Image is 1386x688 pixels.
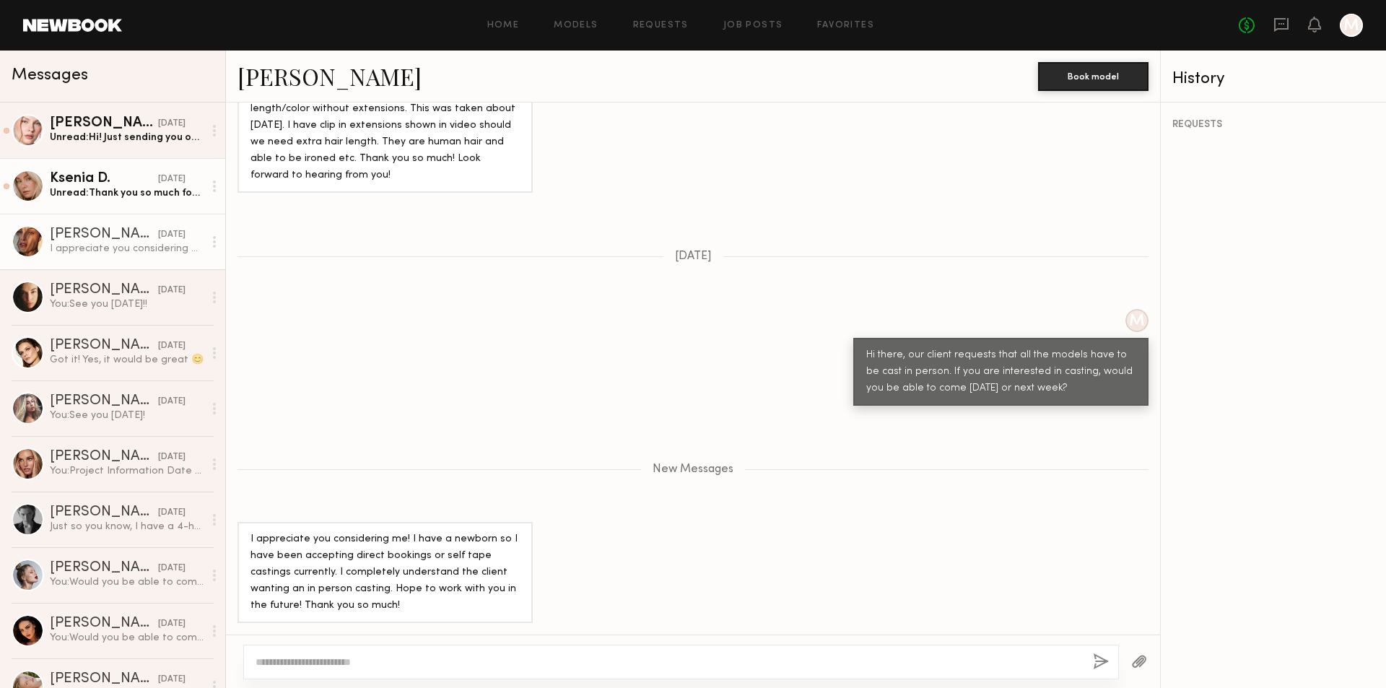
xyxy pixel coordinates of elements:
a: Book model [1038,69,1149,82]
div: [PERSON_NAME] [50,561,158,575]
span: Messages [12,67,88,84]
div: History [1172,71,1374,87]
div: [DATE] [158,450,186,464]
span: [DATE] [675,251,712,263]
div: [DATE] [158,617,186,631]
div: I appreciate you considering me! I have a newborn so I have been accepting direct bookings or sel... [250,531,520,614]
div: You: Would you be able to come for the casting [DATE] or next week? Please let me know what date ... [50,631,204,645]
div: Just so you know, I have a 4-hour minimum at $200/hour, even if the booking is for less time. If ... [50,520,204,534]
div: You: See you [DATE]!! [50,297,204,311]
div: [PERSON_NAME] [50,450,158,464]
div: [DATE] [158,339,186,353]
button: Book model [1038,62,1149,91]
a: Favorites [817,21,874,30]
a: Requests [633,21,689,30]
div: [PERSON_NAME] [50,394,158,409]
div: Please see above link for reference to current hair length/color without extensions. This was tak... [250,85,520,185]
div: [DATE] [158,173,186,186]
div: [DATE] [158,228,186,242]
div: [DATE] [158,284,186,297]
div: Hi there, our client requests that all the models have to be cast in person. If you are intereste... [866,347,1136,397]
div: REQUESTS [1172,120,1374,130]
div: [DATE] [158,673,186,687]
div: [PERSON_NAME] [50,227,158,242]
div: [PERSON_NAME] [50,672,158,687]
span: New Messages [653,463,733,476]
a: Models [554,21,598,30]
div: [PERSON_NAME] [50,283,158,297]
div: Got it! Yes, it would be great 😊 [50,353,204,367]
div: [DATE] [158,117,186,131]
div: You: Project Information Date & Time: [ September] Location: [ [GEOGRAPHIC_DATA]] Duration: [ App... [50,464,204,478]
div: Unread: Hi! Just sending you one more message in case you missed my previous one🙏🏼🙏🏼 [50,131,204,144]
a: M [1340,14,1363,37]
div: You: See you [DATE]! [50,409,204,422]
div: [DATE] [158,562,186,575]
div: [DATE] [158,395,186,409]
div: You: Would you be able to come for the casting [DATE] or next week? Please let me know what date ... [50,575,204,589]
div: [DATE] [158,506,186,520]
div: I appreciate you considering me! I have a newborn so I have been accepting direct bookings or sel... [50,242,204,256]
div: Unread: Thank you so much for info! Unfortunately I won’t be in town. [50,186,204,200]
a: Home [487,21,520,30]
div: [PERSON_NAME] [50,505,158,520]
div: [PERSON_NAME] [50,617,158,631]
a: [PERSON_NAME] [237,61,422,92]
a: Job Posts [723,21,783,30]
div: Ksenia D. [50,172,158,186]
div: [PERSON_NAME] [50,116,158,131]
div: [PERSON_NAME] [50,339,158,353]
